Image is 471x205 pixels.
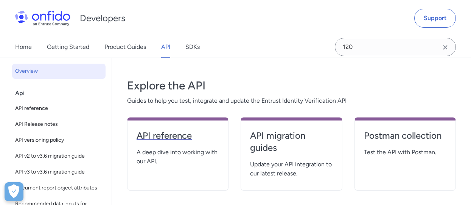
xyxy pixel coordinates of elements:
img: Onfido Logo [15,11,70,26]
span: A deep dive into working with our API. [137,148,219,166]
div: Cookie Preferences [5,182,23,201]
a: API v3 to v3.6 migration guide [12,164,106,180]
a: API versioning policy [12,133,106,148]
span: Guides to help you test, integrate and update the Entrust Identity Verification API [127,96,456,105]
a: API [161,36,170,58]
a: SDKs [185,36,200,58]
h4: API reference [137,130,219,142]
span: Overview [15,67,103,76]
span: API reference [15,104,103,113]
span: API v3 to v3.6 migration guide [15,167,103,177]
a: Getting Started [47,36,89,58]
a: Home [15,36,32,58]
span: Document report object attributes [15,183,103,192]
a: API reference [12,101,106,116]
span: API v2 to v3.6 migration guide [15,152,103,161]
a: API v2 to v3.6 migration guide [12,149,106,164]
span: API Release notes [15,120,103,129]
h4: API migration guides [250,130,333,154]
a: Product Guides [104,36,146,58]
a: Support [414,9,456,28]
span: Update your API integration to our latest release. [250,160,333,178]
a: Document report object attributes [12,180,106,196]
a: API Release notes [12,117,106,132]
input: Onfido search input field [335,38,456,56]
a: Postman collection [364,130,446,148]
a: API reference [137,130,219,148]
h4: Postman collection [364,130,446,142]
span: API versioning policy [15,136,103,145]
a: API migration guides [250,130,333,160]
a: Overview [12,64,106,79]
button: Open Preferences [5,182,23,201]
div: Api [15,86,109,101]
span: Test the API with Postman. [364,148,446,157]
h1: Developers [80,12,125,24]
h3: Explore the API [127,78,456,93]
svg: Clear search field button [441,43,450,52]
